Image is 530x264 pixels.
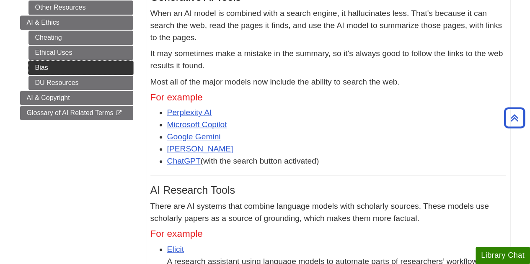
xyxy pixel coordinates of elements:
a: ChatGPT [167,156,201,165]
a: AI & Copyright [20,91,133,105]
a: [PERSON_NAME] [167,144,233,153]
a: Glossary of AI Related Terms [20,106,133,120]
i: This link opens in a new window [115,110,122,116]
p: Most all of the major models now include the ability to search the web. [150,76,506,88]
h3: AI Research Tools [150,184,506,196]
a: Ethical Uses [28,46,133,60]
span: Glossary of AI Related Terms [27,109,114,116]
a: Elicit [167,245,184,254]
p: There are AI systems that combine language models with scholarly sources. These models use schola... [150,200,506,225]
a: Microsoft Copilot [167,120,227,129]
a: Back to Top [501,112,528,123]
span: AI & Copyright [27,94,70,101]
a: DU Resources [28,76,133,90]
span: AI & Ethics [27,19,59,26]
a: Perplexity AI [167,108,212,117]
a: Cheating [28,31,133,45]
h4: For example [150,229,506,239]
a: AI & Ethics [20,15,133,30]
h4: For example [150,92,506,103]
button: Library Chat [476,247,530,264]
a: Bias [28,61,133,75]
a: Other Resources [28,0,133,15]
li: (with the search button activated) [167,155,506,167]
p: When an AI model is combined with a search engine, it hallucinates less. That's because it can se... [150,8,506,44]
p: It may sometimes make a mistake in the summary, so it's always good to follow the links to the we... [150,48,506,72]
a: Google Gemini [167,132,221,141]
